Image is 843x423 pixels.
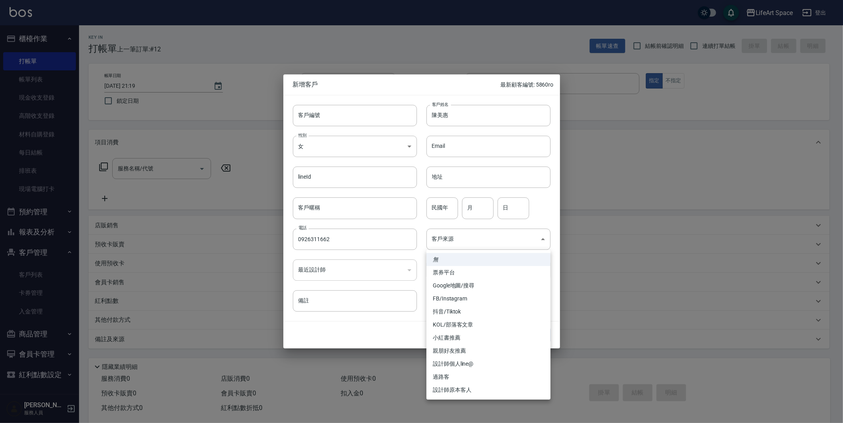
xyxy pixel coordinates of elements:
li: 抖音/Tiktok [426,305,551,318]
li: 設計師原本客人 [426,383,551,397]
li: 小紅書推薦 [426,331,551,344]
em: 無 [433,255,438,264]
li: KOL/部落客文章 [426,318,551,331]
li: 票券平台 [426,266,551,279]
li: 過路客 [426,370,551,383]
li: 設計師個人line@ [426,357,551,370]
li: Google地圖/搜尋 [426,279,551,292]
li: FB/Instagram [426,292,551,305]
li: 親朋好友推薦 [426,344,551,357]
